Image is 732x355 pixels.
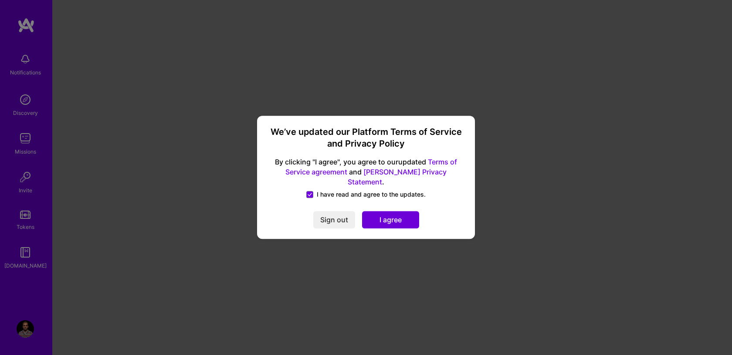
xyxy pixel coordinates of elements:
[285,157,457,176] a: Terms of Service agreement
[268,157,464,187] span: By clicking "I agree", you agree to our updated and .
[362,211,419,229] button: I agree
[348,167,447,186] a: [PERSON_NAME] Privacy Statement
[313,211,355,229] button: Sign out
[268,126,464,150] h3: We’ve updated our Platform Terms of Service and Privacy Policy
[317,191,426,199] span: I have read and agree to the updates.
